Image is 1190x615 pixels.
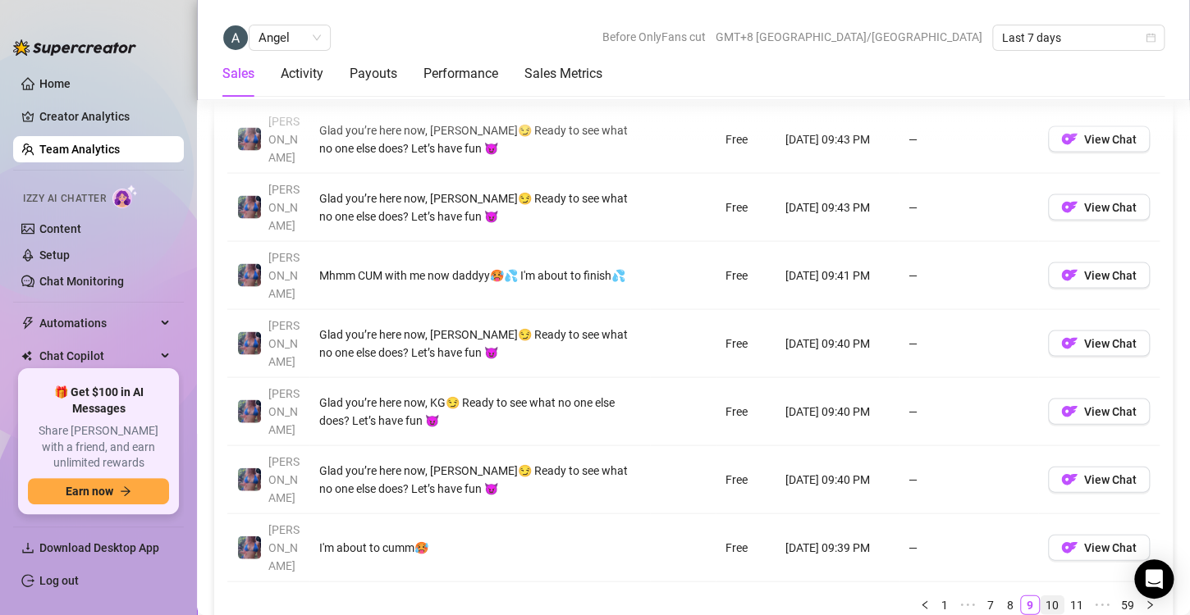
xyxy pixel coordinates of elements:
[23,191,106,207] span: Izzy AI Chatter
[21,350,32,362] img: Chat Copilot
[1061,471,1078,487] img: OF
[899,377,1038,445] td: —
[39,77,71,90] a: Home
[319,461,640,497] div: Glad you’re here now, [PERSON_NAME]😏 Ready to see what no one else does? Let’s have fun 😈
[319,189,640,225] div: Glad you’re here now, [PERSON_NAME]😏 Ready to see what no one else does? Let’s have fun 😈
[1048,476,1150,490] a: OFView Chat
[281,64,323,84] div: Activity
[981,594,1000,614] li: 7
[268,182,300,231] span: [PERSON_NAME]
[716,377,776,445] td: Free
[1048,194,1150,220] button: OFView Chat
[238,195,261,218] img: Jaylie
[39,343,156,369] span: Chat Copilot
[899,173,1038,241] td: —
[899,445,1038,513] td: —
[1084,268,1137,281] span: View Chat
[1048,408,1150,421] a: OFView Chat
[1048,398,1150,424] button: OFView Chat
[238,535,261,558] img: Jaylie
[1048,262,1150,288] button: OFView Chat
[1116,595,1139,613] a: 59
[112,184,138,208] img: AI Chatter
[238,399,261,422] img: Jaylie
[1084,200,1137,213] span: View Chat
[1048,466,1150,492] button: OFView Chat
[1048,534,1150,560] button: OFView Chat
[1048,544,1150,558] a: OFView Chat
[899,105,1038,173] td: —
[28,423,169,471] span: Share [PERSON_NAME] with a friend, and earn unlimited rewards
[66,485,113,498] span: Earn now
[319,393,640,429] div: Glad you’re here now, KG😏 Ready to see what no one else does? Let’s have fun 😈
[28,385,169,417] span: 🎁 Get $100 in AI Messages
[716,309,776,377] td: Free
[1084,404,1137,417] span: View Chat
[268,522,300,572] span: [PERSON_NAME]
[1084,472,1137,485] span: View Chat
[1000,594,1020,614] li: 8
[1061,539,1078,555] img: OF
[1146,33,1156,43] span: calendar
[268,454,300,503] span: [PERSON_NAME]
[776,309,899,377] td: [DATE] 09:40 PM
[39,541,159,554] span: Download Desktop App
[39,222,81,235] a: Content
[1048,340,1150,353] a: OFView Chat
[39,310,156,336] span: Automations
[1115,594,1140,614] li: 59
[350,64,397,84] div: Payouts
[915,594,935,614] button: left
[268,318,300,367] span: [PERSON_NAME]
[716,241,776,309] td: Free
[776,105,899,173] td: [DATE] 09:43 PM
[1061,335,1078,351] img: OF
[238,467,261,490] img: Jaylie
[13,39,136,56] img: logo-BBDzfeDw.svg
[268,250,300,299] span: [PERSON_NAME]
[238,263,261,286] img: Jaylie
[936,595,954,613] a: 1
[1021,595,1039,613] a: 9
[1040,594,1064,614] li: 10
[319,121,640,157] div: Glad you’re here now, [PERSON_NAME]😏 Ready to see what no one else does? Let’s have fun 😈
[716,105,776,173] td: Free
[39,143,120,156] a: Team Analytics
[1134,559,1174,599] div: Open Intercom Messenger
[39,248,70,262] a: Setup
[423,64,498,84] div: Performance
[982,595,1000,613] a: 7
[1020,594,1040,614] li: 9
[1064,594,1089,614] li: 11
[1089,594,1115,614] span: •••
[268,386,300,435] span: [PERSON_NAME]
[21,317,34,330] span: thunderbolt
[915,594,935,614] li: Previous Page
[776,445,899,513] td: [DATE] 09:40 PM
[776,241,899,309] td: [DATE] 09:41 PM
[899,513,1038,581] td: —
[1061,198,1078,215] img: OF
[602,25,706,49] span: Before OnlyFans cut
[954,594,981,614] li: Previous 5 Pages
[899,241,1038,309] td: —
[238,127,261,150] img: Jaylie
[120,485,131,497] span: arrow-right
[1145,599,1155,609] span: right
[1048,125,1150,152] button: OFView Chat
[268,114,300,163] span: [PERSON_NAME]
[1061,130,1078,147] img: OF
[1084,336,1137,349] span: View Chat
[716,513,776,581] td: Free
[1048,330,1150,356] button: OFView Chat
[39,574,79,587] a: Log out
[524,64,602,84] div: Sales Metrics
[776,377,899,445] td: [DATE] 09:40 PM
[716,445,776,513] td: Free
[954,594,981,614] span: •••
[1065,595,1088,613] a: 11
[39,103,171,130] a: Creator Analytics
[1140,594,1160,614] li: Next Page
[1001,595,1019,613] a: 8
[1084,540,1137,553] span: View Chat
